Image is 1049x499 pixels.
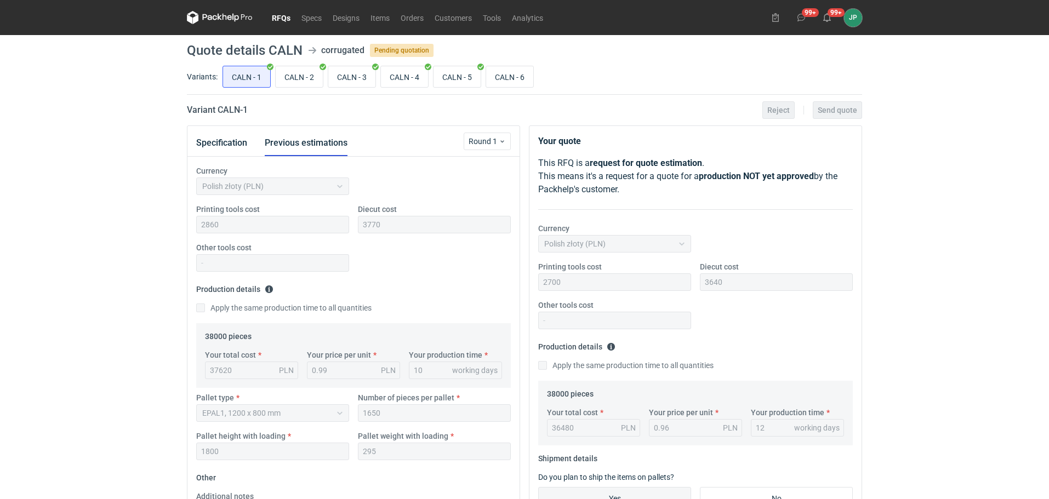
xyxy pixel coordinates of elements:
[205,328,252,341] legend: 38000 pieces
[358,204,397,215] label: Diecut cost
[452,365,498,376] div: working days
[700,261,739,272] label: Diecut cost
[187,104,248,117] h2: Variant CALN - 1
[538,338,615,351] legend: Production details
[469,136,499,147] span: Round 1
[196,469,216,482] legend: Other
[477,11,506,24] a: Tools
[813,101,862,119] button: Send quote
[321,44,364,57] div: corrugated
[486,66,534,88] label: CALN - 6
[196,242,252,253] label: Other tools cost
[196,431,286,441] label: Pallet height with loading
[380,66,429,88] label: CALN - 4
[370,44,434,57] span: Pending quotation
[538,450,597,463] legend: Shipment details
[327,11,365,24] a: Designs
[187,11,253,24] svg: Packhelp Pro
[265,130,347,156] button: Previous estimations
[187,44,303,57] h1: Quote details CALN
[818,9,836,26] button: 99+
[538,136,581,146] strong: Your quote
[538,300,594,311] label: Other tools cost
[547,385,594,398] legend: 38000 pieces
[818,106,857,114] span: Send quote
[538,157,853,196] p: This RFQ is a . This means it's a request for a quote for a by the Packhelp's customer.
[409,349,482,360] label: Your production time
[844,9,862,27] div: Justyna Powała
[429,11,477,24] a: Customers
[196,204,260,215] label: Printing tools cost
[187,71,218,82] label: Variants:
[205,349,256,360] label: Your total cost
[649,407,713,418] label: Your price per unit
[365,11,395,24] a: Items
[699,171,814,181] strong: production NOT yet approved
[538,473,674,481] label: Do you plan to ship the items on pallets?
[395,11,429,24] a: Orders
[723,422,738,433] div: PLN
[767,106,790,114] span: Reject
[538,360,714,371] label: Apply the same production time to all quantities
[751,407,824,418] label: Your production time
[538,223,569,234] label: Currency
[621,422,636,433] div: PLN
[196,165,227,176] label: Currency
[547,407,598,418] label: Your total cost
[358,431,448,441] label: Pallet weight with loading
[307,349,371,360] label: Your price per unit
[266,11,296,24] a: RFQs
[196,302,372,313] label: Apply the same production time to all quantities
[433,66,481,88] label: CALN - 5
[844,9,862,27] button: JP
[328,66,376,88] label: CALN - 3
[275,66,323,88] label: CALN - 2
[794,422,840,433] div: working days
[506,11,549,24] a: Analytics
[223,66,271,88] label: CALN - 1
[196,130,247,156] button: Specification
[381,365,396,376] div: PLN
[279,365,294,376] div: PLN
[538,261,602,272] label: Printing tools cost
[296,11,327,24] a: Specs
[358,392,454,403] label: Number of pieces per pallet
[196,280,273,294] legend: Production details
[793,9,810,26] button: 99+
[762,101,795,119] button: Reject
[196,392,234,403] label: Pallet type
[590,158,702,168] strong: request for quote estimation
